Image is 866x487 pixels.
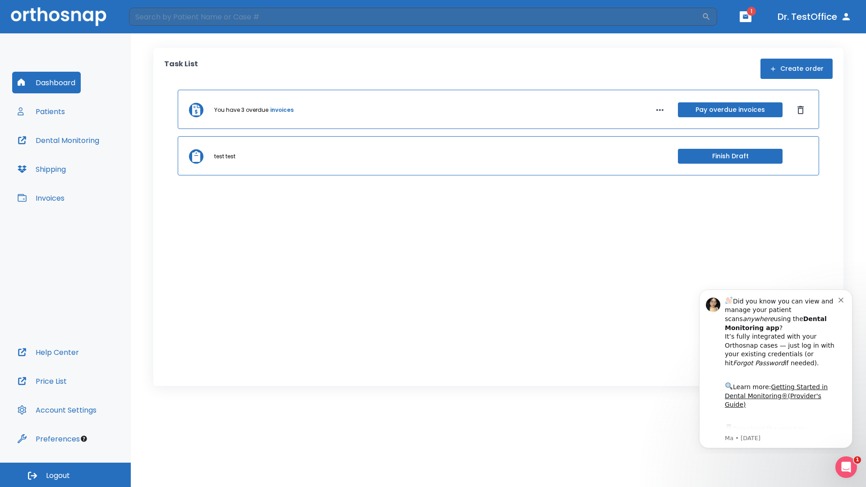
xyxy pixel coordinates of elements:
[686,281,866,454] iframe: Intercom notifications message
[39,144,120,160] a: App Store
[153,14,160,21] button: Dismiss notification
[12,101,70,122] button: Patients
[12,428,85,450] button: Preferences
[760,59,833,79] button: Create order
[747,7,756,16] span: 1
[854,456,861,464] span: 1
[12,129,105,151] button: Dental Monitoring
[214,152,235,161] p: test test
[164,59,198,79] p: Task List
[12,158,71,180] button: Shipping
[678,102,783,117] button: Pay overdue invoices
[793,103,808,117] button: Dismiss
[835,456,857,478] iframe: Intercom live chat
[39,142,153,188] div: Download the app: | ​ Let us know if you need help getting started!
[12,399,102,421] button: Account Settings
[774,9,855,25] button: Dr. TestOffice
[678,149,783,164] button: Finish Draft
[12,341,84,363] button: Help Center
[39,153,153,161] p: Message from Ma, sent 5w ago
[12,187,70,209] button: Invoices
[12,370,72,392] button: Price List
[11,7,106,26] img: Orthosnap
[80,435,88,443] div: Tooltip anchor
[12,72,81,93] button: Dashboard
[270,106,294,114] a: invoices
[46,471,70,481] span: Logout
[129,8,702,26] input: Search by Patient Name or Case #
[214,106,268,114] p: You have 3 overdue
